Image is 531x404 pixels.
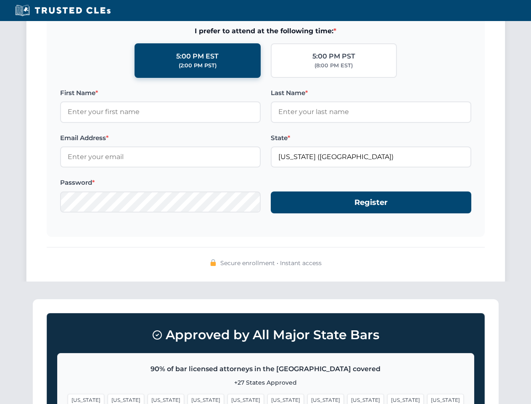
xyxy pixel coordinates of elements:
[220,258,322,268] span: Secure enrollment • Instant access
[314,61,353,70] div: (8:00 PM EST)
[271,133,471,143] label: State
[60,178,261,188] label: Password
[271,101,471,122] input: Enter your last name
[312,51,355,62] div: 5:00 PM PST
[271,191,471,214] button: Register
[60,146,261,167] input: Enter your email
[271,88,471,98] label: Last Name
[57,324,474,346] h3: Approved by All Major State Bars
[271,146,471,167] input: California (CA)
[60,101,261,122] input: Enter your first name
[179,61,217,70] div: (2:00 PM PST)
[13,4,113,17] img: Trusted CLEs
[176,51,219,62] div: 5:00 PM EST
[210,259,217,266] img: 🔒
[60,133,261,143] label: Email Address
[60,26,471,37] span: I prefer to attend at the following time:
[68,364,464,375] p: 90% of bar licensed attorneys in the [GEOGRAPHIC_DATA] covered
[68,378,464,387] p: +27 States Approved
[60,88,261,98] label: First Name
